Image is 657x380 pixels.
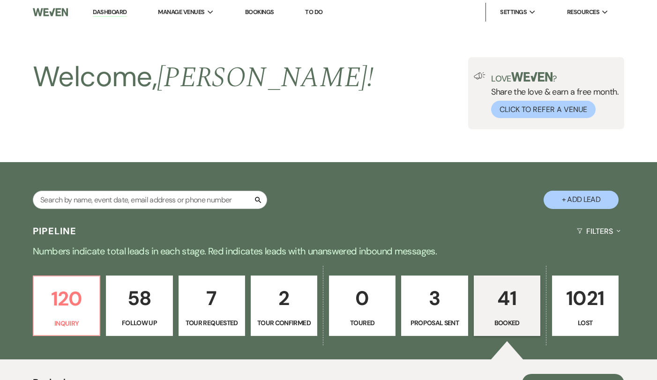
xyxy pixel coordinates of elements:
[106,276,172,336] a: 58Follow Up
[485,72,619,118] div: Share the love & earn a free month.
[329,276,396,336] a: 0Toured
[93,8,127,17] a: Dashboard
[185,283,239,314] p: 7
[573,219,624,244] button: Filters
[491,101,596,118] button: Click to Refer a Venue
[112,318,166,328] p: Follow Up
[335,318,389,328] p: Toured
[407,283,462,314] p: 3
[33,224,77,238] h3: Pipeline
[158,7,204,17] span: Manage Venues
[567,7,599,17] span: Resources
[251,276,317,336] a: 2Tour Confirmed
[544,191,619,209] button: + Add Lead
[33,57,373,97] h2: Welcome,
[401,276,468,336] a: 3Proposal Sent
[179,276,245,336] a: 7Tour Requested
[185,318,239,328] p: Tour Requested
[112,283,166,314] p: 58
[491,72,619,83] p: Love ?
[474,276,540,336] a: 41Booked
[39,318,94,328] p: Inquiry
[257,283,311,314] p: 2
[511,72,553,82] img: weven-logo-green.svg
[257,318,311,328] p: Tour Confirmed
[480,283,534,314] p: 41
[480,318,534,328] p: Booked
[407,318,462,328] p: Proposal Sent
[157,56,373,99] span: [PERSON_NAME] !
[558,318,612,328] p: Lost
[552,276,619,336] a: 1021Lost
[558,283,612,314] p: 1021
[33,2,68,22] img: Weven Logo
[500,7,527,17] span: Settings
[474,72,485,80] img: loud-speaker-illustration.svg
[335,283,389,314] p: 0
[39,283,94,314] p: 120
[33,191,267,209] input: Search by name, event date, email address or phone number
[33,276,100,336] a: 120Inquiry
[245,8,274,16] a: Bookings
[305,8,322,16] a: To Do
